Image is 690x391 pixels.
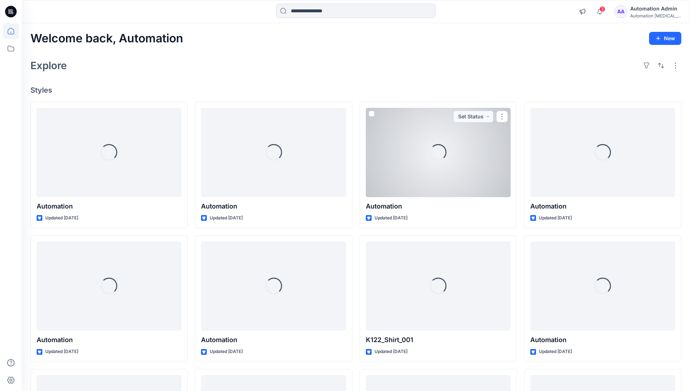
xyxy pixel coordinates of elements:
p: Automation [530,335,675,345]
h2: Welcome back, Automation [30,32,183,45]
div: Automation [MEDICAL_DATA]... [630,13,681,18]
span: 3 [599,6,605,12]
div: AA [614,5,627,18]
button: New [649,32,681,45]
h4: Styles [30,86,681,94]
p: K122_Shirt_001 [366,335,511,345]
p: Automation [37,201,181,211]
p: Updated [DATE] [539,214,572,222]
p: Updated [DATE] [210,348,243,356]
p: Updated [DATE] [539,348,572,356]
p: Automation [201,201,346,211]
p: Automation [201,335,346,345]
p: Automation [530,201,675,211]
p: Updated [DATE] [375,348,407,356]
h2: Explore [30,60,67,71]
div: Automation Admin [630,4,681,13]
p: Updated [DATE] [375,214,407,222]
p: Updated [DATE] [210,214,243,222]
p: Automation [37,335,181,345]
p: Updated [DATE] [45,348,78,356]
p: Automation [366,201,511,211]
p: Updated [DATE] [45,214,78,222]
